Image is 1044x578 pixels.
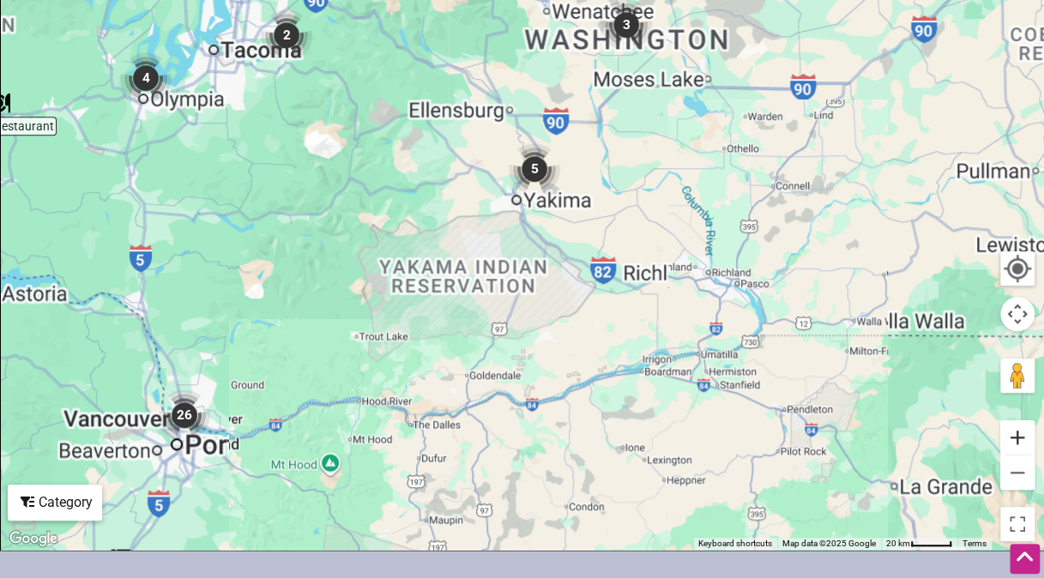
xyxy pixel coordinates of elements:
button: Zoom out [1000,455,1035,490]
span: 20 km [886,539,910,548]
div: 5 [509,143,560,195]
div: Scroll Back to Top [1010,544,1040,574]
button: Toggle fullscreen view [999,505,1036,542]
div: 4 [120,52,172,104]
button: Keyboard shortcuts [698,538,772,550]
span: Map data ©2025 Google [782,539,876,548]
div: Cuban Cafe [107,545,133,571]
div: Category [9,486,100,519]
div: 2 [261,9,312,61]
button: Map camera controls [1000,297,1035,331]
img: Google [5,527,62,550]
div: 26 [159,389,210,441]
button: Your Location [1000,251,1035,286]
div: Filter by category [8,485,102,521]
button: Zoom in [1000,420,1035,455]
button: Drag Pegman onto the map to open Street View [1000,358,1035,393]
a: Terms (opens in new tab) [963,539,987,548]
button: Map Scale: 20 km per 45 pixels [881,538,957,550]
a: Open this area in Google Maps (opens a new window) [5,527,62,550]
